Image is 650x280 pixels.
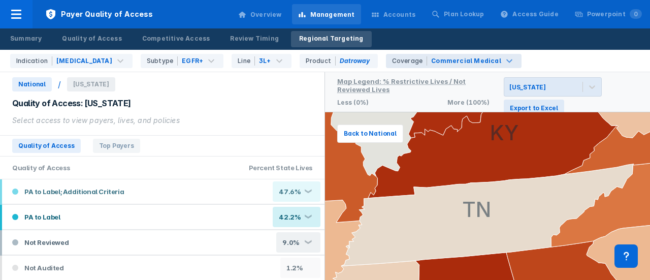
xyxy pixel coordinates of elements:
[614,244,638,268] div: Contact Support
[142,34,210,43] div: Competitive Access
[10,34,42,43] div: Summary
[337,99,369,106] p: Less (0%)
[291,31,372,47] a: Regional Targeting
[232,4,288,24] a: Overview
[279,188,301,196] div: 47.6%
[383,10,416,19] div: Accounts
[67,77,115,91] span: [US_STATE]
[58,79,61,89] div: /
[6,186,124,197] div: PA to Label; Additional Criteria
[16,56,52,66] div: Indication
[147,56,178,66] div: Subtype
[286,264,305,272] div: 1.2%
[299,34,364,43] div: Regional Targeting
[56,56,112,66] div: [MEDICAL_DATA]
[222,31,287,47] a: Review Timing
[304,240,312,245] div: ❮
[337,125,403,143] button: Back to National
[6,237,69,247] div: Not Reviewed
[365,4,422,24] a: Accounts
[447,99,490,106] p: More (100%)
[510,104,558,113] span: Export to Excel
[250,10,282,19] div: Overview
[300,54,378,68] div: Datroway is the only option
[431,56,501,66] div: Commercial Medical
[509,83,546,91] div: [US_STATE]
[304,214,312,220] div: ❮
[337,77,466,94] div: Map Legend: % Restrictive Lives / Not Reviewed Lives
[62,34,121,43] div: Quality of Access
[182,56,203,66] div: EGFR+
[279,213,301,221] div: 42.2%
[238,56,255,66] div: Line
[12,77,52,91] span: National
[12,98,312,109] div: Quality of Access: [US_STATE]
[12,115,312,126] div: Select access to view payers, lives, and policies
[6,212,60,222] div: PA to Label
[304,189,312,195] div: ❮
[282,238,301,246] div: 9.0%
[587,10,642,19] div: Powerpoint
[310,10,355,19] div: Management
[134,31,218,47] a: Competitive Access
[630,9,642,19] span: 0
[259,56,271,66] div: 3L+
[6,263,64,273] div: Not Audited
[292,4,361,24] a: Management
[54,31,129,47] a: Quality of Access
[12,139,81,153] span: Quality of Access
[230,34,279,43] div: Review Timing
[2,31,50,47] a: Summary
[93,139,140,153] span: Top Payers
[512,10,558,19] div: Access Guide
[504,100,564,117] button: Export to Excel
[237,157,324,179] div: Percent state Lives
[444,10,484,19] div: Plan Lookup
[344,129,397,138] span: Back to National
[392,56,428,66] div: Coverage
